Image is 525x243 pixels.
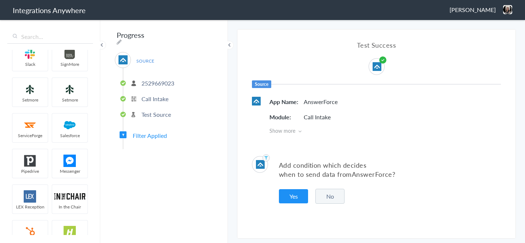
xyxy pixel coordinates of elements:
[52,61,87,67] span: SignMore
[15,119,46,131] img: serviceforge-icon.png
[54,119,85,131] img: salesforce-logo.svg
[15,155,46,167] img: pipedrive.png
[54,155,85,167] img: FBM.png
[252,80,271,88] h6: Source
[54,190,85,203] img: inch-logo.svg
[503,5,512,14] img: copy-of-ppnb-profile-picture-frame.jpg
[304,113,331,121] p: Call Intake
[7,30,93,44] input: Search...
[141,110,171,119] p: Test Source
[141,95,168,103] p: Call Intake
[131,56,159,66] span: SOURCE
[15,48,46,60] img: slack-logo.svg
[12,97,48,103] span: Setmore
[304,97,338,106] p: AnswerForce
[352,170,392,179] span: AnswerForce
[256,160,265,169] img: af-app-logo.svg
[12,204,48,210] span: LEX Reception
[269,97,302,106] h5: App Name
[269,127,501,134] span: Show more
[15,226,46,238] img: hubspot-logo.svg
[54,226,85,238] img: hs-app-logo.svg
[373,62,381,71] img: af-app-logo.svg
[450,5,496,14] span: [PERSON_NAME]
[315,189,345,204] button: No
[141,79,174,87] p: 2529669023
[52,97,87,103] span: Setmore
[52,168,87,174] span: Messenger
[15,190,46,203] img: lex-app-logo.svg
[279,189,308,203] button: Yes
[52,204,87,210] span: In the Chair
[269,113,302,121] h5: Module
[15,83,46,96] img: setmoreNew.jpg
[12,168,48,174] span: Pipedrive
[52,132,87,139] span: Salesforce
[118,55,128,64] img: af-app-logo.svg
[54,83,85,96] img: setmoreNew.jpg
[133,131,167,140] span: Filter Applied
[252,97,261,105] img: af-app-logo.svg
[13,5,86,15] h1: Integrations Anywhere
[252,40,501,49] h4: Test Success
[12,132,48,139] span: ServiceForge
[54,48,85,60] img: signmore-logo.png
[12,61,48,67] span: Slack
[279,160,501,179] p: Add condition which decides when to send data from ?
